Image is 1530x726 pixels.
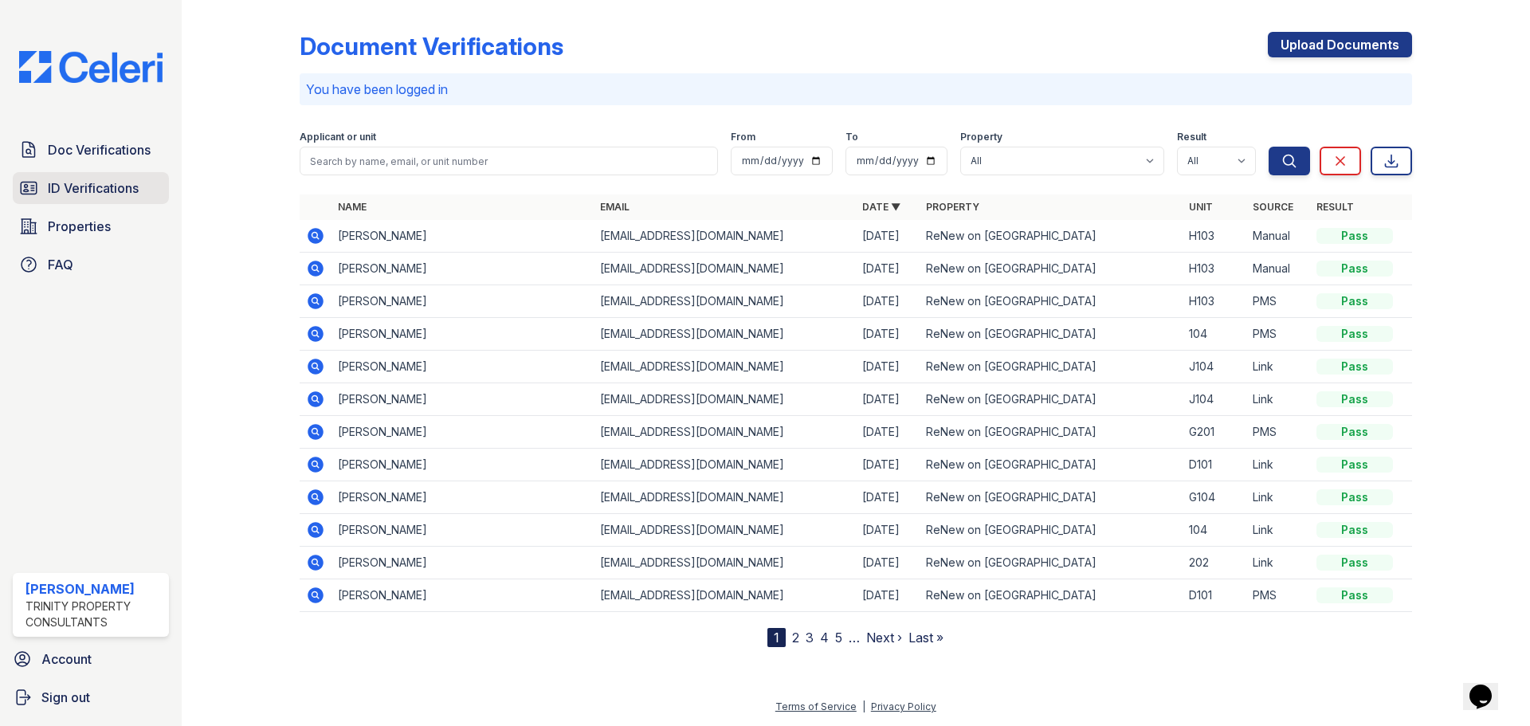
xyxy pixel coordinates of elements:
[594,449,856,481] td: [EMAIL_ADDRESS][DOMAIN_NAME]
[13,249,169,281] a: FAQ
[731,131,755,143] label: From
[331,514,594,547] td: [PERSON_NAME]
[331,351,594,383] td: [PERSON_NAME]
[1316,391,1393,407] div: Pass
[1246,351,1310,383] td: Link
[856,579,920,612] td: [DATE]
[1316,555,1393,571] div: Pass
[1316,293,1393,309] div: Pass
[48,255,73,274] span: FAQ
[856,318,920,351] td: [DATE]
[1246,220,1310,253] td: Manual
[908,630,943,646] a: Last »
[594,220,856,253] td: [EMAIL_ADDRESS][DOMAIN_NAME]
[1183,449,1246,481] td: D101
[600,201,630,213] a: Email
[331,449,594,481] td: [PERSON_NAME]
[331,285,594,318] td: [PERSON_NAME]
[300,32,563,61] div: Document Verifications
[594,416,856,449] td: [EMAIL_ADDRESS][DOMAIN_NAME]
[920,253,1182,285] td: ReNew on [GEOGRAPHIC_DATA]
[306,80,1406,99] p: You have been logged in
[594,547,856,579] td: [EMAIL_ADDRESS][DOMAIN_NAME]
[594,383,856,416] td: [EMAIL_ADDRESS][DOMAIN_NAME]
[792,630,799,646] a: 2
[331,547,594,579] td: [PERSON_NAME]
[866,630,902,646] a: Next ›
[1183,351,1246,383] td: J104
[920,579,1182,612] td: ReNew on [GEOGRAPHIC_DATA]
[48,179,139,198] span: ID Verifications
[856,285,920,318] td: [DATE]
[920,547,1182,579] td: ReNew on [GEOGRAPHIC_DATA]
[1177,131,1206,143] label: Result
[1246,253,1310,285] td: Manual
[1316,522,1393,538] div: Pass
[1183,220,1246,253] td: H103
[920,383,1182,416] td: ReNew on [GEOGRAPHIC_DATA]
[1189,201,1213,213] a: Unit
[806,630,814,646] a: 3
[871,700,936,712] a: Privacy Policy
[331,318,594,351] td: [PERSON_NAME]
[820,630,829,646] a: 4
[775,700,857,712] a: Terms of Service
[594,285,856,318] td: [EMAIL_ADDRESS][DOMAIN_NAME]
[1246,285,1310,318] td: PMS
[13,172,169,204] a: ID Verifications
[1183,253,1246,285] td: H103
[1316,261,1393,277] div: Pass
[331,579,594,612] td: [PERSON_NAME]
[1316,326,1393,342] div: Pass
[1246,383,1310,416] td: Link
[338,201,367,213] a: Name
[920,514,1182,547] td: ReNew on [GEOGRAPHIC_DATA]
[856,383,920,416] td: [DATE]
[594,481,856,514] td: [EMAIL_ADDRESS][DOMAIN_NAME]
[856,220,920,253] td: [DATE]
[594,351,856,383] td: [EMAIL_ADDRESS][DOMAIN_NAME]
[835,630,842,646] a: 5
[1183,416,1246,449] td: G201
[1183,383,1246,416] td: J104
[862,201,900,213] a: Date ▼
[926,201,979,213] a: Property
[1246,481,1310,514] td: Link
[1246,318,1310,351] td: PMS
[6,681,175,713] a: Sign out
[331,416,594,449] td: [PERSON_NAME]
[48,217,111,236] span: Properties
[862,700,865,712] div: |
[1463,662,1514,710] iframe: chat widget
[960,131,1002,143] label: Property
[48,140,151,159] span: Doc Verifications
[856,514,920,547] td: [DATE]
[13,134,169,166] a: Doc Verifications
[1253,201,1293,213] a: Source
[1183,318,1246,351] td: 104
[1268,32,1412,57] a: Upload Documents
[920,351,1182,383] td: ReNew on [GEOGRAPHIC_DATA]
[1246,514,1310,547] td: Link
[25,598,163,630] div: Trinity Property Consultants
[1246,416,1310,449] td: PMS
[920,318,1182,351] td: ReNew on [GEOGRAPHIC_DATA]
[1246,449,1310,481] td: Link
[1246,579,1310,612] td: PMS
[856,547,920,579] td: [DATE]
[594,514,856,547] td: [EMAIL_ADDRESS][DOMAIN_NAME]
[1183,579,1246,612] td: D101
[920,220,1182,253] td: ReNew on [GEOGRAPHIC_DATA]
[594,579,856,612] td: [EMAIL_ADDRESS][DOMAIN_NAME]
[331,383,594,416] td: [PERSON_NAME]
[594,253,856,285] td: [EMAIL_ADDRESS][DOMAIN_NAME]
[856,481,920,514] td: [DATE]
[1183,285,1246,318] td: H103
[1183,514,1246,547] td: 104
[331,481,594,514] td: [PERSON_NAME]
[856,449,920,481] td: [DATE]
[594,318,856,351] td: [EMAIL_ADDRESS][DOMAIN_NAME]
[331,253,594,285] td: [PERSON_NAME]
[300,147,718,175] input: Search by name, email, or unit number
[6,51,175,83] img: CE_Logo_Blue-a8612792a0a2168367f1c8372b55b34899dd931a85d93a1a3d3e32e68fde9ad4.png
